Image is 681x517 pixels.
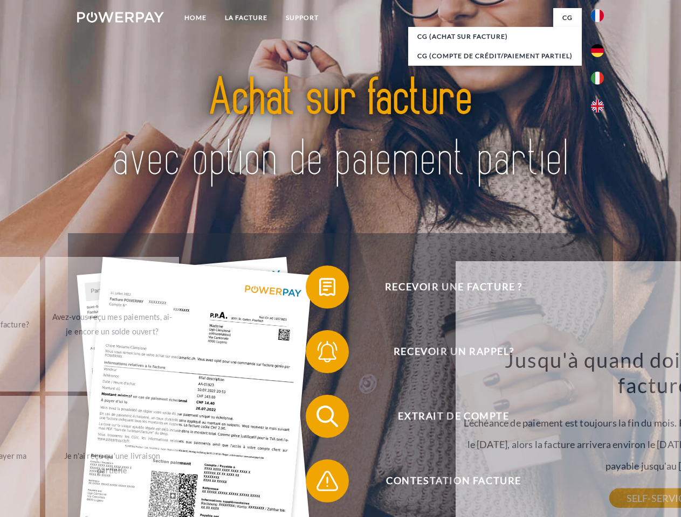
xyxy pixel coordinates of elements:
div: Je n'ai reçu qu'une livraison partielle [52,449,173,478]
a: Home [175,8,216,27]
img: title-powerpay_fr.svg [103,52,578,206]
a: CG (Compte de crédit/paiement partiel) [408,46,582,66]
img: it [591,72,604,85]
div: Avez-vous reçu mes paiements, ai-je encore un solde ouvert? [52,310,173,339]
img: qb_search.svg [314,403,341,430]
img: qb_warning.svg [314,467,341,494]
button: Contestation Facture [306,459,586,502]
img: fr [591,9,604,22]
a: Avez-vous reçu mes paiements, ai-je encore un solde ouvert? [45,257,180,392]
img: de [591,44,604,57]
a: LA FACTURE [216,8,277,27]
a: CG (achat sur facture) [408,27,582,46]
a: Support [277,8,328,27]
img: logo-powerpay-white.svg [77,12,164,23]
img: en [591,100,604,113]
a: CG [553,8,582,27]
button: Extrait de compte [306,395,586,438]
